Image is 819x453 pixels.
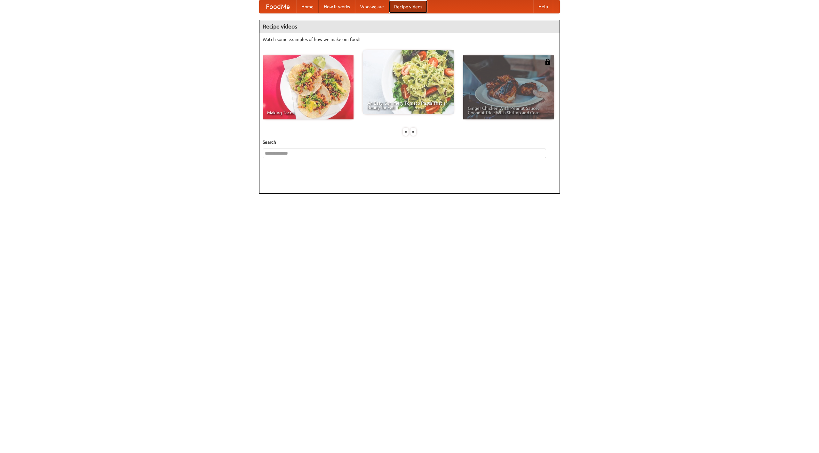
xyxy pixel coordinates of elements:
a: Recipe videos [389,0,427,13]
div: » [410,128,416,136]
a: FoodMe [259,0,296,13]
p: Watch some examples of how we make our food! [263,36,556,43]
a: How it works [319,0,355,13]
img: 483408.png [545,59,551,65]
a: Who we are [355,0,389,13]
div: « [403,128,409,136]
span: An Easy, Summery Tomato Pasta That's Ready for Fall [367,101,449,110]
h4: Recipe videos [259,20,560,33]
a: Help [533,0,553,13]
a: An Easy, Summery Tomato Pasta That's Ready for Fall [363,50,454,114]
a: Home [296,0,319,13]
h5: Search [263,139,556,145]
span: Making Tacos [267,110,349,115]
a: Making Tacos [263,55,354,119]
